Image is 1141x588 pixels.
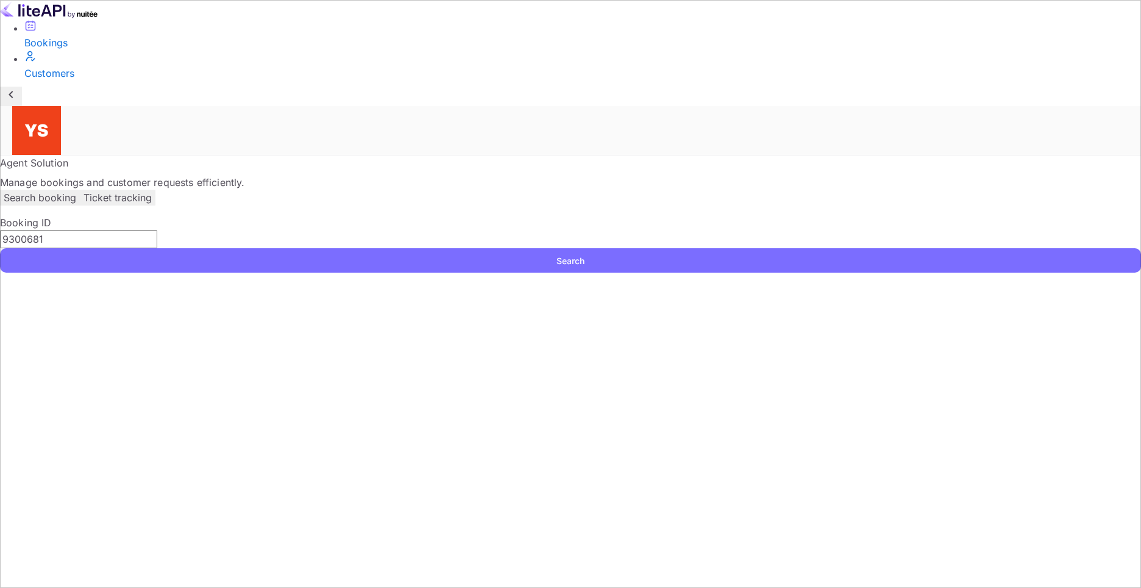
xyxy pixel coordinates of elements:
[24,35,1141,50] div: Bookings
[12,106,61,155] img: Yandex Support
[24,66,1141,81] div: Customers
[24,50,1141,81] a: Customers
[4,190,76,205] p: Search booking
[84,190,152,205] p: Ticket tracking
[24,20,1141,50] a: Bookings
